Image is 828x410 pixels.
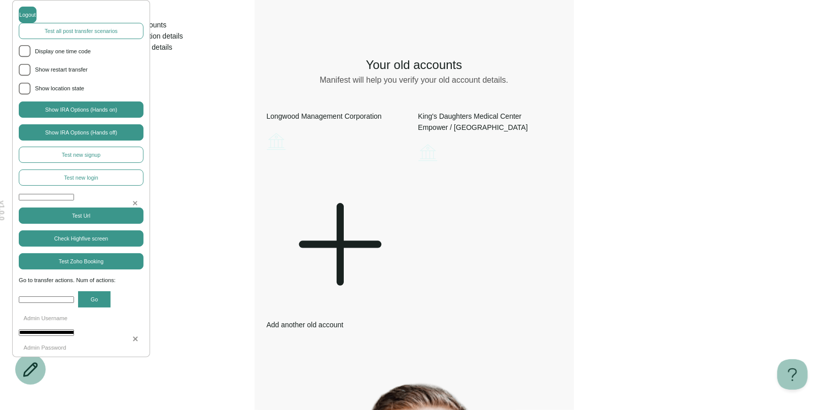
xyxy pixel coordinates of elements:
[35,47,143,56] span: Display one time code
[19,276,143,285] span: Go to transfer actions. Num of actions:
[125,32,183,40] span: Destination details
[19,101,143,118] button: Show IRA Options (Hands on)
[19,208,143,224] button: Test Url
[35,84,143,93] span: Show location state
[267,111,410,122] div: Longwood Management Corporation
[267,319,410,330] div: Add another old account
[19,147,143,163] button: Test new signup
[19,64,143,76] li: Show restart transfer
[418,122,562,133] div: Empower / [GEOGRAPHIC_DATA]
[19,23,143,39] button: Test all post transfer scenarios
[78,291,111,307] button: Go
[19,45,143,57] li: Display one time code
[19,7,37,23] button: Logout
[19,83,143,95] li: Show location state
[19,253,143,269] button: Test Zoho Booking
[267,74,562,86] p: Manifest will help you verify your old account details.
[35,65,143,75] span: Show restart transfer
[777,359,808,390] iframe: Toggle Customer Support
[19,169,143,186] button: Test new login
[19,230,143,247] button: Check Highfive screen
[19,344,143,353] p: Admin Password
[19,124,143,141] button: Show IRA Options (Hands off)
[19,314,143,323] p: Admin Username
[418,111,562,122] div: King's Daughters Medical Center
